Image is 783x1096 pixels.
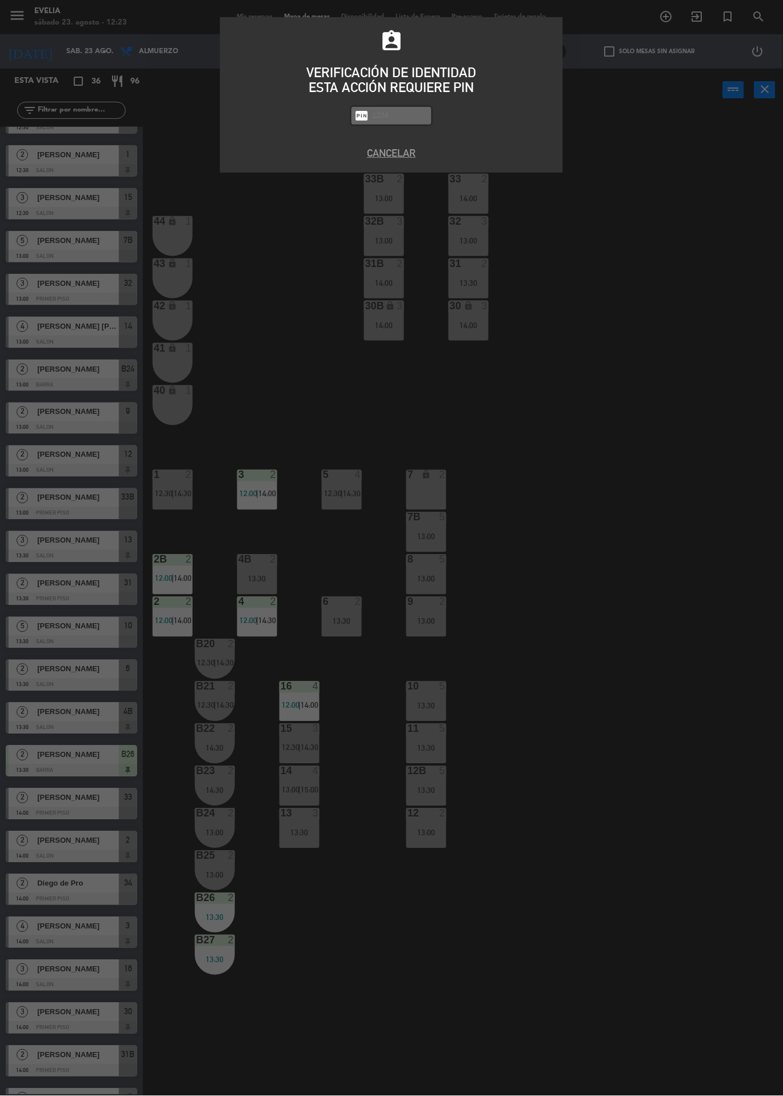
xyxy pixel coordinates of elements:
button: Cancelar [229,145,554,161]
div: ESTA ACCIÓN REQUIERE PIN [229,80,554,95]
div: VERIFICACIÓN DE IDENTIDAD [229,65,554,80]
input: 1234 [371,109,429,122]
i: assignment_ind [379,29,404,53]
i: fiber_pin [354,109,369,123]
